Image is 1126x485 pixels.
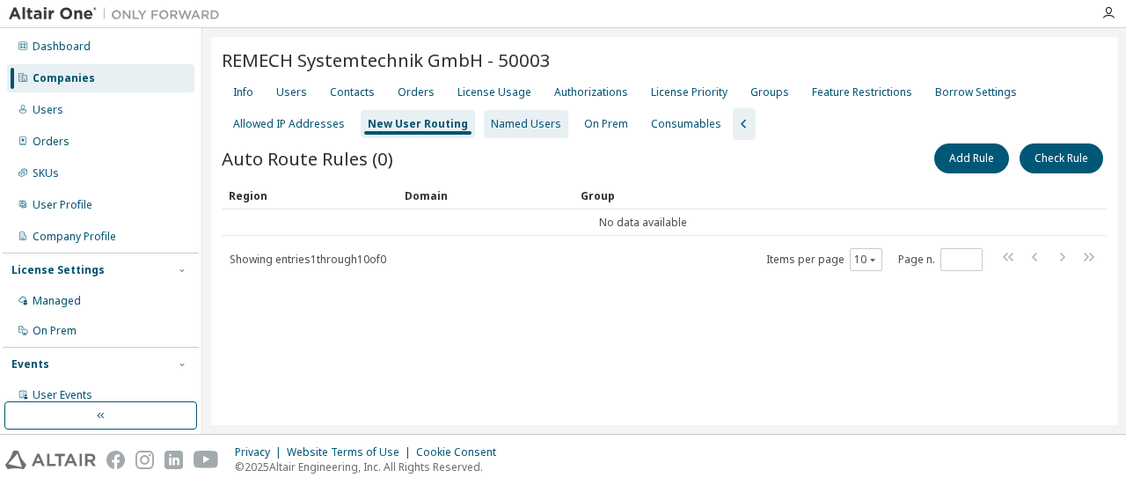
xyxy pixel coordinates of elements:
[235,445,287,459] div: Privacy
[11,263,105,277] div: License Settings
[491,117,561,131] div: Named Users
[33,324,77,338] div: On Prem
[33,40,91,54] div: Dashboard
[287,445,416,459] div: Website Terms of Use
[11,357,49,371] div: Events
[222,209,1064,236] td: No data available
[233,85,253,99] div: Info
[33,71,95,85] div: Companies
[651,85,728,99] div: License Priority
[812,85,912,99] div: Feature Restrictions
[368,117,468,131] div: New User Routing
[165,451,183,469] img: linkedin.svg
[230,252,386,267] span: Showing entries 1 through 10 of 0
[222,48,551,72] span: REMECH Systemtechnik GmbH - 50003
[398,85,435,99] div: Orders
[416,445,507,459] div: Cookie Consent
[405,181,567,209] div: Domain
[898,248,983,271] span: Page n.
[935,85,1017,99] div: Borrow Settings
[584,117,628,131] div: On Prem
[33,166,59,180] div: SKUs
[651,117,721,131] div: Consumables
[229,181,391,209] div: Region
[330,85,375,99] div: Contacts
[135,451,154,469] img: instagram.svg
[581,181,1057,209] div: Group
[276,85,307,99] div: Users
[9,5,229,23] img: Altair One
[222,146,393,171] span: Auto Route Rules (0)
[194,451,219,469] img: youtube.svg
[5,451,96,469] img: altair_logo.svg
[33,135,69,149] div: Orders
[457,85,531,99] div: License Usage
[33,230,116,244] div: Company Profile
[1020,143,1103,173] button: Check Rule
[934,143,1009,173] button: Add Rule
[33,198,92,212] div: User Profile
[33,103,63,117] div: Users
[766,248,882,271] span: Items per page
[854,253,878,267] button: 10
[235,459,507,474] p: © 2025 Altair Engineering, Inc. All Rights Reserved.
[554,85,628,99] div: Authorizations
[750,85,789,99] div: Groups
[33,388,92,402] div: User Events
[106,451,125,469] img: facebook.svg
[233,117,345,131] div: Allowed IP Addresses
[33,294,81,308] div: Managed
